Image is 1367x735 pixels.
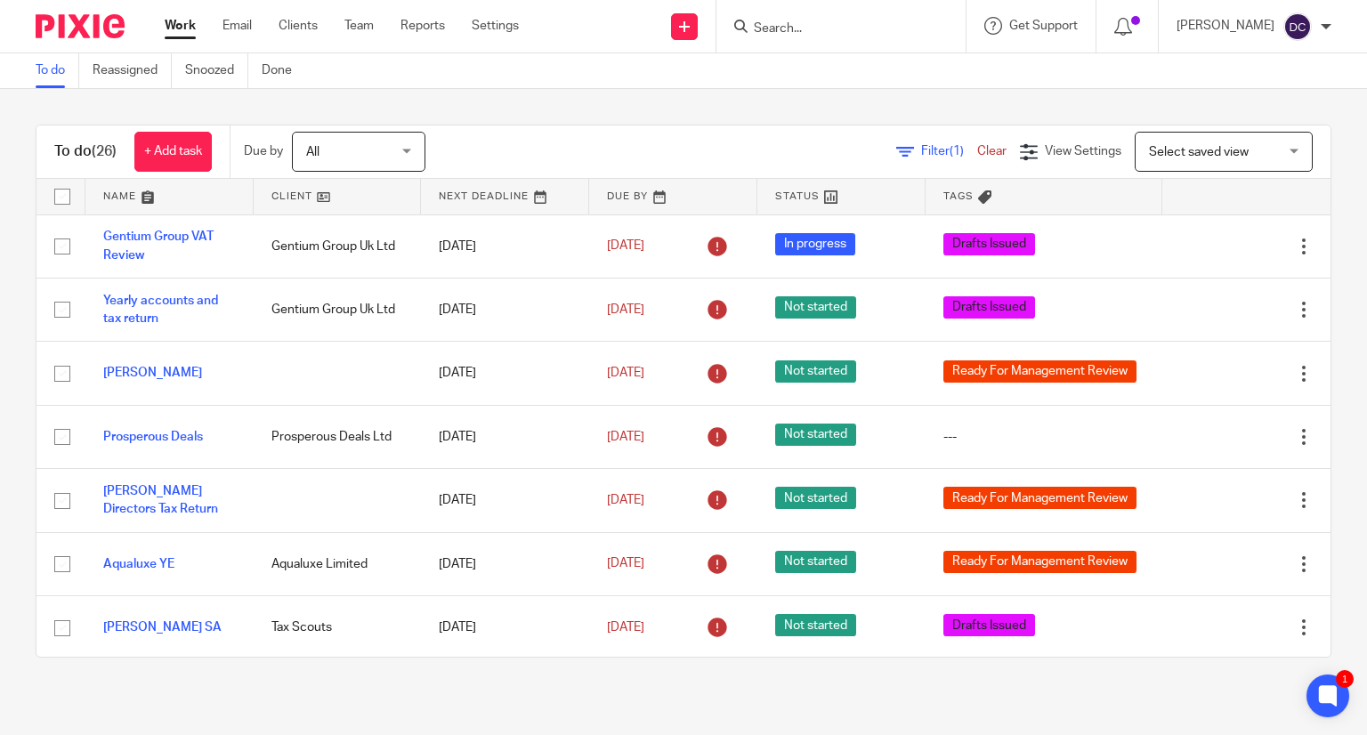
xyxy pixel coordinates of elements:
[775,296,856,319] span: Not started
[775,424,856,446] span: Not started
[943,233,1035,255] span: Drafts Issued
[607,303,644,316] span: [DATE]
[254,532,422,595] td: Aqualuxe Limited
[607,240,644,253] span: [DATE]
[103,621,222,634] a: [PERSON_NAME] SA
[607,431,644,443] span: [DATE]
[254,278,422,341] td: Gentium Group Uk Ltd
[950,145,964,157] span: (1)
[775,487,856,509] span: Not started
[775,233,855,255] span: In progress
[254,214,422,278] td: Gentium Group Uk Ltd
[1149,146,1249,158] span: Select saved view
[244,142,283,160] p: Due by
[400,17,445,35] a: Reports
[421,532,589,595] td: [DATE]
[607,621,644,634] span: [DATE]
[344,17,374,35] a: Team
[421,342,589,405] td: [DATE]
[1009,20,1078,32] span: Get Support
[103,431,203,443] a: Prosperous Deals
[134,132,212,172] a: + Add task
[103,558,174,570] a: Aqualuxe YE
[775,360,856,383] span: Not started
[421,278,589,341] td: [DATE]
[421,214,589,278] td: [DATE]
[943,487,1136,509] span: Ready For Management Review
[775,551,856,573] span: Not started
[977,145,1007,157] a: Clear
[262,53,305,88] a: Done
[421,469,589,532] td: [DATE]
[279,17,318,35] a: Clients
[185,53,248,88] a: Snoozed
[103,295,218,325] a: Yearly accounts and tax return
[36,53,79,88] a: To do
[36,14,125,38] img: Pixie
[943,614,1035,636] span: Drafts Issued
[943,360,1136,383] span: Ready For Management Review
[54,142,117,161] h1: To do
[254,596,422,659] td: Tax Scouts
[306,146,320,158] span: All
[1177,17,1274,35] p: [PERSON_NAME]
[222,17,252,35] a: Email
[93,53,172,88] a: Reassigned
[943,551,1136,573] span: Ready For Management Review
[103,230,214,261] a: Gentium Group VAT Review
[421,405,589,468] td: [DATE]
[943,191,974,201] span: Tags
[921,145,977,157] span: Filter
[607,494,644,506] span: [DATE]
[165,17,196,35] a: Work
[1283,12,1312,41] img: svg%3E
[421,596,589,659] td: [DATE]
[1336,670,1354,688] div: 1
[943,296,1035,319] span: Drafts Issued
[103,485,218,515] a: [PERSON_NAME] Directors Tax Return
[103,367,202,379] a: [PERSON_NAME]
[254,405,422,468] td: Prosperous Deals Ltd
[472,17,519,35] a: Settings
[607,367,644,379] span: [DATE]
[752,21,912,37] input: Search
[92,144,117,158] span: (26)
[775,614,856,636] span: Not started
[607,558,644,570] span: [DATE]
[1045,145,1121,157] span: View Settings
[943,428,1145,446] div: ---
